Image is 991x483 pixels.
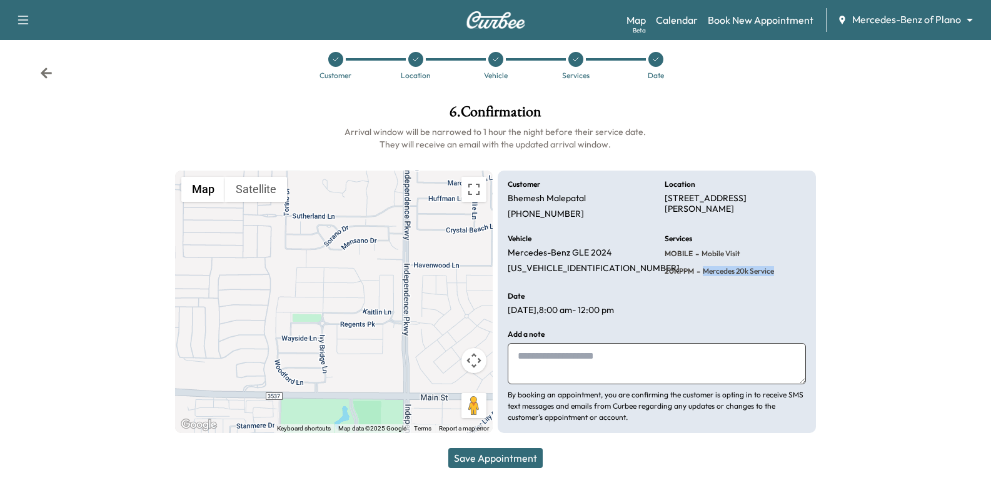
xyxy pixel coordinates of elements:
[225,177,287,202] button: Show satellite imagery
[700,266,774,276] span: Mercedes 20k Service
[665,249,693,259] span: MOBILE
[175,126,816,151] h6: Arrival window will be narrowed to 1 hour the night before their service date. They will receive ...
[508,263,680,274] p: [US_VEHICLE_IDENTIFICATION_NUMBER]
[414,425,431,432] a: Terms (opens in new tab)
[665,193,806,215] p: [STREET_ADDRESS][PERSON_NAME]
[484,72,508,79] div: Vehicle
[461,348,486,373] button: Map camera controls
[178,417,219,433] img: Google
[178,417,219,433] a: Open this area in Google Maps (opens a new window)
[648,72,664,79] div: Date
[694,265,700,277] span: -
[656,12,698,27] a: Calendar
[665,266,694,276] span: 20KPPM
[508,209,584,220] p: [PHONE_NUMBER]
[699,249,740,259] span: Mobile Visit
[852,12,961,27] span: Mercedes-Benz of Plano
[508,305,614,316] p: [DATE] , 8:00 am - 12:00 pm
[708,12,813,27] a: Book New Appointment
[40,67,53,79] div: Back
[665,181,695,188] h6: Location
[508,247,611,259] p: Mercedes-Benz GLE 2024
[508,193,586,204] p: Bhemesh Malepatal
[508,235,531,242] h6: Vehicle
[665,235,692,242] h6: Services
[461,177,486,202] button: Toggle fullscreen view
[461,393,486,418] button: Drag Pegman onto the map to open Street View
[466,11,526,29] img: Curbee Logo
[693,247,699,260] span: -
[562,72,590,79] div: Services
[175,104,816,126] h1: 6 . Confirmation
[319,72,351,79] div: Customer
[508,331,545,338] h6: Add a note
[181,177,225,202] button: Show street map
[508,292,525,300] h6: Date
[338,425,406,432] span: Map data ©2025 Google
[508,181,540,188] h6: Customer
[448,448,543,468] button: Save Appointment
[508,389,805,423] p: By booking an appointment, you are confirming the customer is opting in to receive SMS text messa...
[401,72,431,79] div: Location
[633,26,646,35] div: Beta
[439,425,489,432] a: Report a map error
[626,12,646,27] a: MapBeta
[277,424,331,433] button: Keyboard shortcuts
